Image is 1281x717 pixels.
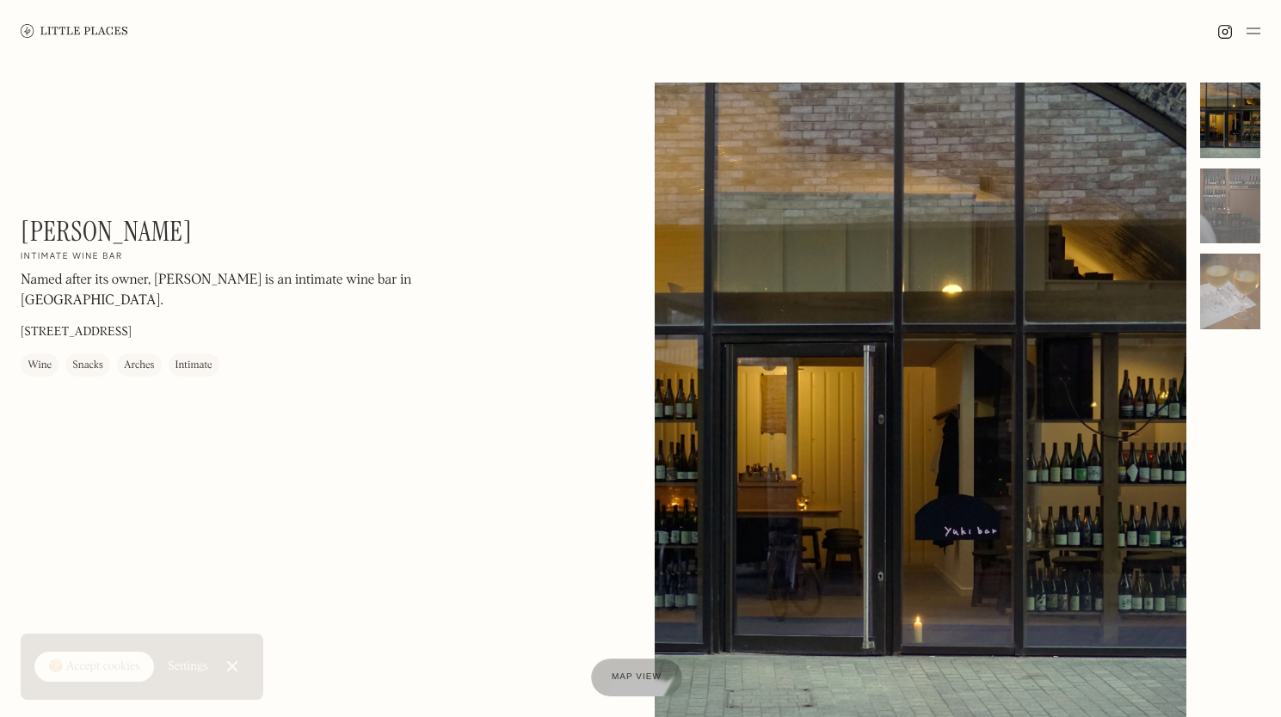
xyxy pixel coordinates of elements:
div: 🍪 Accept cookies [48,659,140,676]
h2: Intimate wine bar [21,252,123,264]
div: Close Cookie Popup [231,666,232,667]
div: Snacks [72,358,103,375]
a: Map view [591,659,682,696]
h1: [PERSON_NAME] [21,215,192,248]
div: Arches [124,358,155,375]
p: [STREET_ADDRESS] [21,324,132,342]
div: Intimate [176,358,212,375]
a: Close Cookie Popup [215,649,249,683]
span: Map view [612,672,662,682]
a: 🍪 Accept cookies [34,652,154,683]
a: Settings [168,647,208,686]
div: Settings [168,660,208,672]
div: Wine [28,358,52,375]
p: Named after its owner, [PERSON_NAME] is an intimate wine bar in [GEOGRAPHIC_DATA]. [21,271,485,312]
